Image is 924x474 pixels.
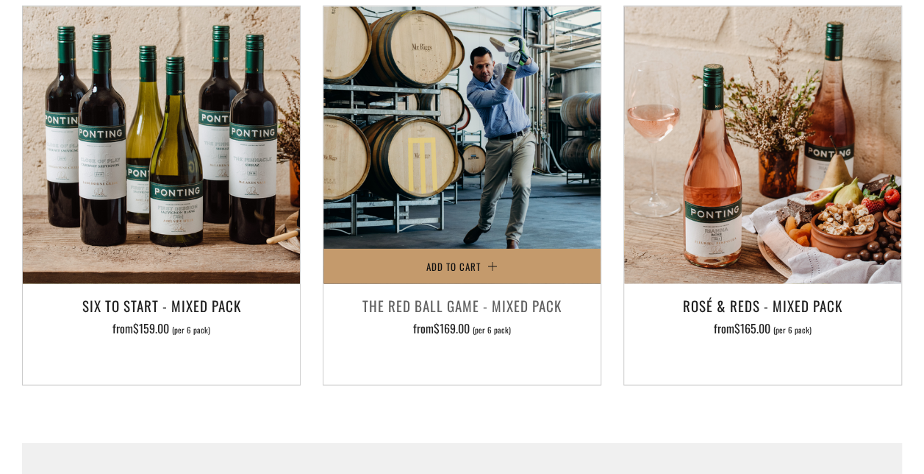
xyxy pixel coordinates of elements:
span: $169.00 [434,319,470,337]
span: $165.00 [734,319,770,337]
span: (per 6 pack) [473,326,511,334]
h3: Six To Start - Mixed Pack [30,293,293,318]
h3: Rosé & Reds - Mixed Pack [631,293,894,318]
span: (per 6 pack) [773,326,812,334]
span: (per 6 pack) [172,326,210,334]
button: Add to Cart [323,249,601,284]
a: Rosé & Reds - Mixed Pack from$165.00 (per 6 pack) [624,293,901,367]
a: The Red Ball Game - Mixed Pack from$169.00 (per 6 pack) [323,293,601,367]
span: from [413,319,511,337]
span: from [714,319,812,337]
span: from [112,319,210,337]
span: $159.00 [133,319,169,337]
a: Six To Start - Mixed Pack from$159.00 (per 6 pack) [23,293,300,367]
span: Add to Cart [426,259,481,274]
h3: The Red Ball Game - Mixed Pack [331,293,593,318]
